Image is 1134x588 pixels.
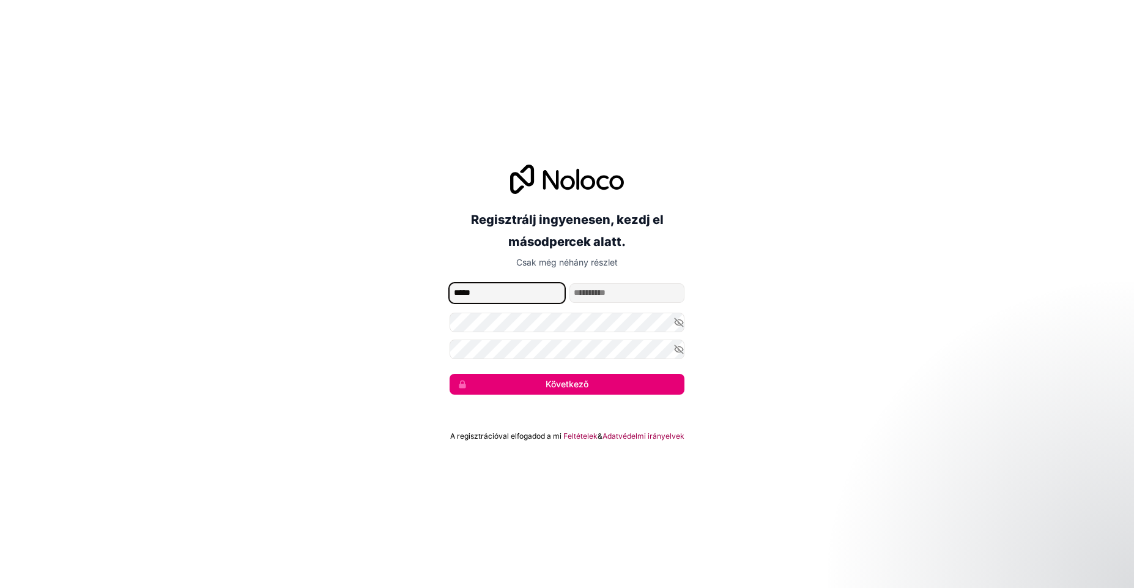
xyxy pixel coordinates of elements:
[546,379,588,389] font: Következő
[471,212,664,249] font: Regisztrálj ingyenesen, kezdj el másodpercek alatt.
[450,283,565,303] input: keresztnév
[602,431,684,441] font: Adatvédelmi irányelvek
[450,313,684,332] input: Jelszó
[450,340,684,359] input: Jelszó megerősítése
[563,431,598,441] font: Feltételek
[450,431,561,441] font: A regisztrációval elfogadod a mi
[563,431,598,441] a: Feltételek
[598,431,602,441] font: &
[569,283,684,303] input: családnév
[602,431,684,441] a: Adatvédelmi irányelvek
[516,257,618,267] font: Csak még néhány részlet
[450,374,684,395] button: Következő
[889,496,1134,582] iframe: Intercom értesítések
